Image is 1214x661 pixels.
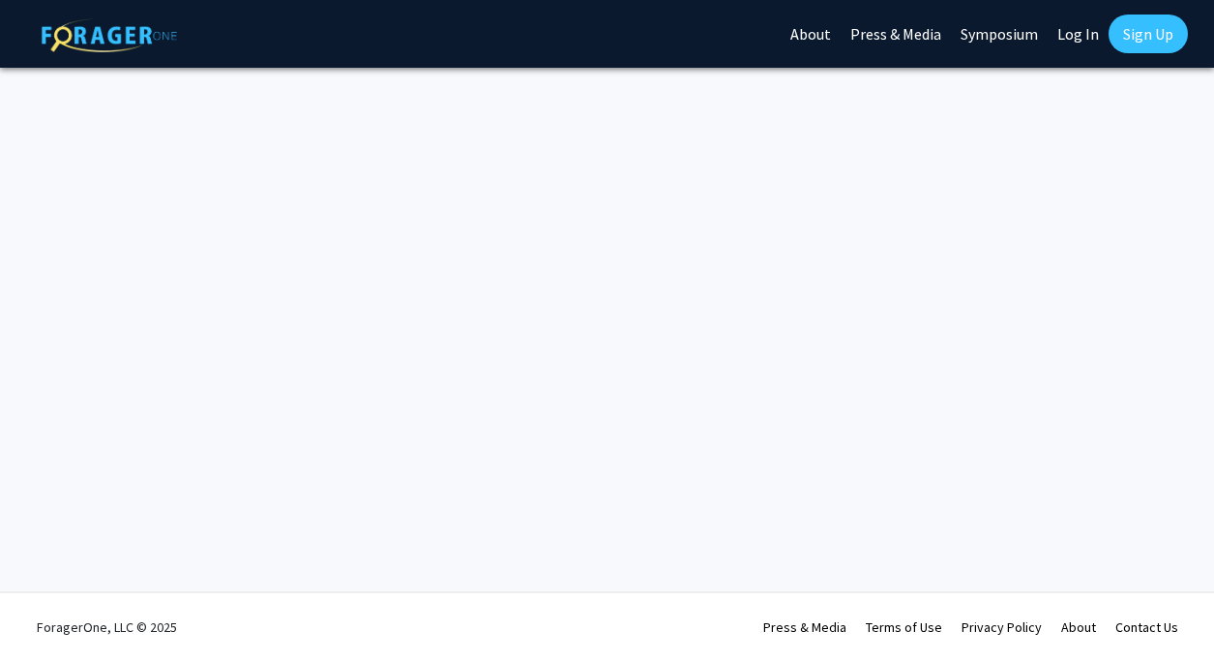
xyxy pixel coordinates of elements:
a: Terms of Use [866,618,942,636]
a: About [1061,618,1096,636]
a: Sign Up [1109,15,1188,53]
div: ForagerOne, LLC © 2025 [37,593,177,661]
a: Privacy Policy [962,618,1042,636]
a: Contact Us [1115,618,1178,636]
a: Press & Media [763,618,846,636]
img: ForagerOne Logo [42,18,177,52]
